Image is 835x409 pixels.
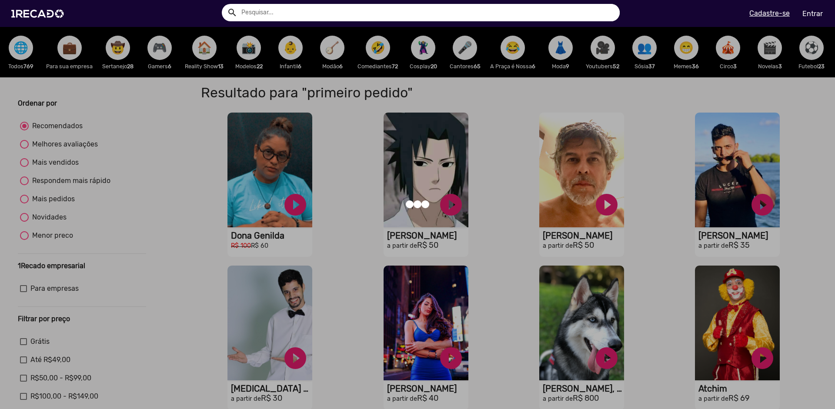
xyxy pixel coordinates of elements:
u: Cadastre-se [749,9,790,17]
button: Example home icon [224,4,239,20]
a: Entrar [797,6,828,21]
input: Pesquisar... [235,4,620,21]
mat-icon: Example home icon [227,7,237,18]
